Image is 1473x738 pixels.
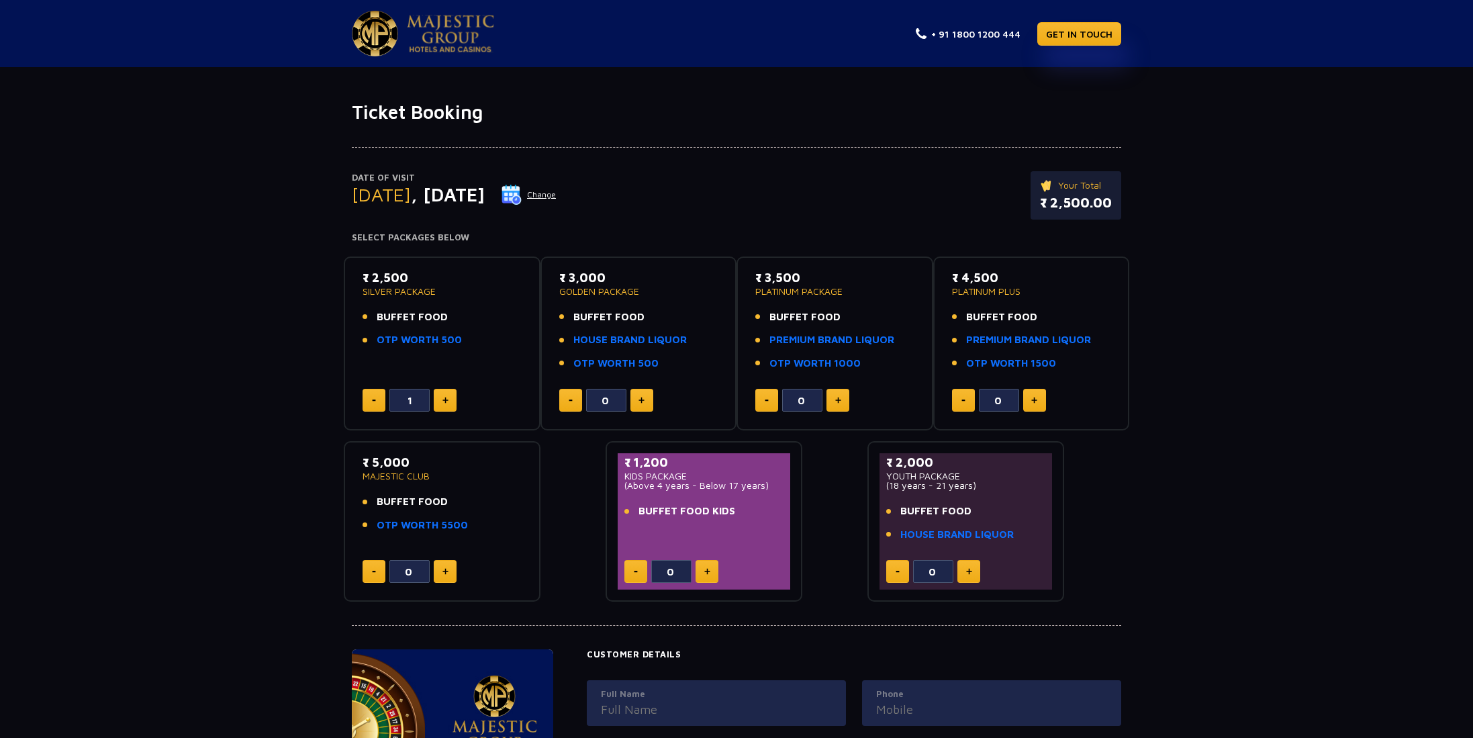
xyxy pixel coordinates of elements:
p: ₹ 4,500 [952,269,1111,287]
img: minus [765,400,769,402]
img: plus [442,397,448,404]
p: KIDS PACKAGE [624,471,783,481]
p: (Above 4 years - Below 17 years) [624,481,783,490]
input: Full Name [601,700,832,719]
img: plus [835,397,841,404]
img: minus [961,400,965,402]
p: ₹ 3,000 [559,269,718,287]
a: HOUSE BRAND LIQUOR [573,332,687,348]
p: MAJESTIC CLUB [363,471,522,481]
a: OTP WORTH 1500 [966,356,1056,371]
img: plus [1031,397,1037,404]
label: Phone [876,688,1107,701]
a: HOUSE BRAND LIQUOR [900,527,1014,543]
p: ₹ 2,500 [363,269,522,287]
img: plus [966,568,972,575]
span: , [DATE] [411,183,485,205]
button: Change [501,184,557,205]
a: + 91 1800 1200 444 [916,27,1020,41]
p: YOUTH PACKAGE [886,471,1045,481]
img: minus [569,400,573,402]
img: minus [372,400,376,402]
img: plus [638,397,645,404]
p: PLATINUM PACKAGE [755,287,914,296]
img: minus [372,571,376,573]
p: SILVER PACKAGE [363,287,522,296]
p: Your Total [1040,178,1112,193]
a: PREMIUM BRAND LIQUOR [769,332,894,348]
h4: Customer Details [587,649,1121,660]
img: minus [634,571,638,573]
img: plus [442,568,448,575]
p: ₹ 2,500.00 [1040,193,1112,213]
img: ticket [1040,178,1054,193]
h4: Select Packages Below [352,232,1121,243]
span: BUFFET FOOD [769,310,841,325]
span: BUFFET FOOD [573,310,645,325]
a: PREMIUM BRAND LIQUOR [966,332,1091,348]
span: BUFFET FOOD [900,504,971,519]
span: [DATE] [352,183,411,205]
a: OTP WORTH 500 [377,332,462,348]
img: Majestic Pride [407,15,494,52]
p: GOLDEN PACKAGE [559,287,718,296]
a: GET IN TOUCH [1037,22,1121,46]
p: ₹ 5,000 [363,453,522,471]
input: Mobile [876,700,1107,719]
span: BUFFET FOOD [377,494,448,510]
p: ₹ 1,200 [624,453,783,471]
p: ₹ 3,500 [755,269,914,287]
img: Majestic Pride [352,11,398,56]
p: Date of Visit [352,171,557,185]
a: OTP WORTH 5500 [377,518,468,533]
span: BUFFET FOOD [377,310,448,325]
a: OTP WORTH 500 [573,356,659,371]
img: plus [704,568,710,575]
label: Full Name [601,688,832,701]
img: minus [896,571,900,573]
p: (18 years - 21 years) [886,481,1045,490]
p: ₹ 2,000 [886,453,1045,471]
h1: Ticket Booking [352,101,1121,124]
a: OTP WORTH 1000 [769,356,861,371]
span: BUFFET FOOD [966,310,1037,325]
span: BUFFET FOOD KIDS [638,504,735,519]
p: PLATINUM PLUS [952,287,1111,296]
